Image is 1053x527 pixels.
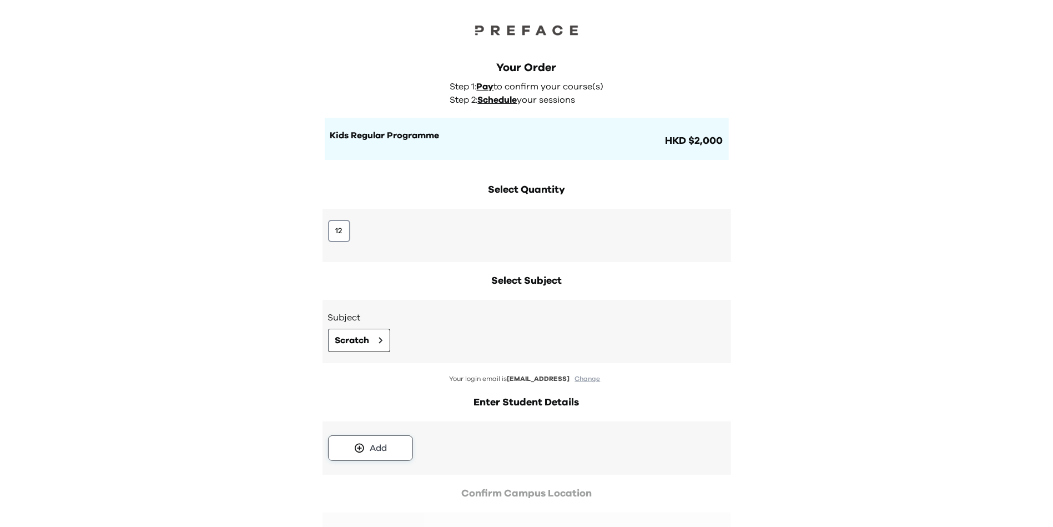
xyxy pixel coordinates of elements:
div: Add [370,441,387,455]
span: Scratch [335,334,370,347]
button: Scratch [328,329,390,352]
div: Your Order [325,60,729,76]
h2: Enter Student Details [323,395,731,410]
span: Pay [477,82,494,91]
p: Step 1: to confirm your course(s) [450,80,610,93]
button: 12 [328,220,350,242]
button: Add [328,435,413,461]
h1: Kids Regular Programme [330,129,663,142]
h3: Subject [328,311,725,324]
span: HKD $2,000 [663,133,723,149]
img: Preface Logo [471,22,582,38]
h2: Select Subject [323,273,731,289]
h2: Select Quantity [323,182,731,198]
span: Schedule [478,96,517,104]
p: Step 2: your sessions [450,93,610,107]
p: Your login email is [323,374,731,384]
span: [EMAIL_ADDRESS] [507,375,570,382]
h2: Confirm Campus Location [323,486,731,501]
button: Change [572,374,604,384]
